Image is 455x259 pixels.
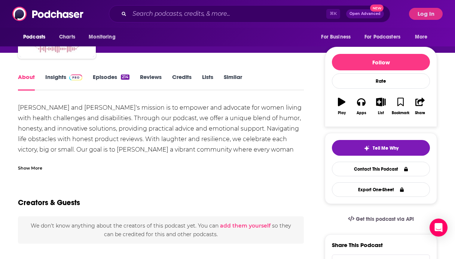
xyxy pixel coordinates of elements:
[109,5,390,22] div: Search podcasts, credits, & more...
[415,32,428,42] span: More
[321,32,351,42] span: For Business
[391,93,410,120] button: Bookmark
[45,73,82,91] a: InsightsPodchaser Pro
[224,73,242,91] a: Similar
[332,54,430,70] button: Follow
[364,145,370,151] img: tell me why sparkle
[23,32,45,42] span: Podcasts
[93,73,129,91] a: Episodes214
[430,219,448,237] div: Open Intercom Messenger
[140,73,162,91] a: Reviews
[332,182,430,197] button: Export One-Sheet
[316,30,360,44] button: open menu
[121,74,129,80] div: 214
[357,111,366,115] div: Apps
[326,9,340,19] span: ⌘ K
[332,140,430,156] button: tell me why sparkleTell Me Why
[332,241,383,249] h3: Share This Podcast
[18,103,304,186] div: [PERSON_NAME] and [PERSON_NAME]'s mission is to empower and advocate for women living with health...
[332,93,351,120] button: Play
[415,111,425,115] div: Share
[410,93,430,120] button: Share
[410,30,437,44] button: open menu
[129,8,326,20] input: Search podcasts, credits, & more...
[83,30,125,44] button: open menu
[332,73,430,89] div: Rate
[373,145,398,151] span: Tell Me Why
[54,30,80,44] a: Charts
[342,210,420,228] a: Get this podcast via API
[371,93,391,120] button: List
[31,222,291,237] span: We don't know anything about the creators of this podcast yet . You can so they can be credited f...
[172,73,192,91] a: Credits
[69,74,82,80] img: Podchaser Pro
[370,4,384,12] span: New
[59,32,75,42] span: Charts
[364,32,400,42] span: For Podcasters
[346,9,384,18] button: Open AdvancedNew
[18,30,55,44] button: open menu
[332,162,430,176] a: Contact This Podcast
[12,7,84,21] img: Podchaser - Follow, Share and Rate Podcasts
[351,93,371,120] button: Apps
[18,198,80,207] h2: Creators & Guests
[392,111,409,115] div: Bookmark
[349,12,381,16] span: Open Advanced
[18,73,35,91] a: About
[360,30,411,44] button: open menu
[338,111,346,115] div: Play
[89,32,115,42] span: Monitoring
[220,223,271,229] button: add them yourself
[378,111,384,115] div: List
[409,8,443,20] button: Log In
[356,216,414,222] span: Get this podcast via API
[202,73,213,91] a: Lists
